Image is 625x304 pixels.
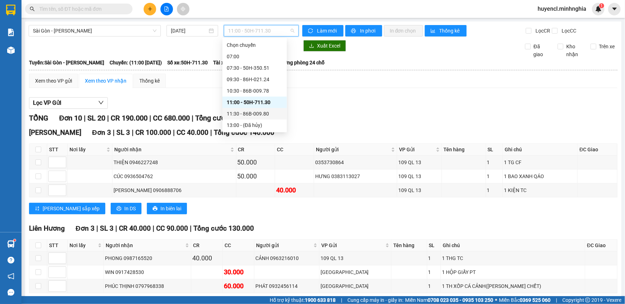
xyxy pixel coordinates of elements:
span: up [60,268,64,272]
th: CR [191,240,223,251]
td: Sài Gòn [319,265,392,279]
span: CC 40.000 [177,128,208,137]
span: printer [116,206,121,212]
strong: 1900 633 818 [305,297,336,303]
span: Decrease Value [58,286,66,291]
th: Tên hàng [391,240,427,251]
span: Nơi lấy [69,146,105,153]
span: message [8,289,14,296]
span: Người gửi [316,146,390,153]
th: ĐC Giao [585,240,617,251]
span: Đơn 3 [76,224,95,232]
div: Chọn chuyến [227,41,283,49]
span: Liên Hương [29,224,65,232]
div: 30.000 [224,267,253,277]
td: 109 QL 13 [397,170,442,183]
div: [PERSON_NAME] 0906888706 [114,186,235,194]
span: CR 100.000 [135,128,171,137]
div: 1 [428,254,439,262]
span: notification [8,273,14,280]
span: | [556,296,557,304]
span: sort-ascending [35,206,40,212]
span: | [96,224,98,232]
div: 1 TG CF [504,158,576,166]
span: In phơi [360,27,376,35]
span: [PERSON_NAME] [29,128,81,137]
span: | [341,296,342,304]
span: Thống kê [439,27,461,35]
div: 1 [428,268,439,276]
div: 1 KIỆN TC [504,186,576,194]
div: 1 [487,172,501,180]
span: Increase Value [58,185,66,190]
span: SL 3 [100,224,114,232]
span: [PERSON_NAME] sắp xếp [43,205,100,212]
button: printerIn DS [111,203,141,214]
div: Chọn chuyến [222,39,287,51]
span: | [173,128,175,137]
span: down [60,287,64,291]
span: up [60,186,64,190]
img: solution-icon [7,29,15,36]
strong: 0369 525 060 [520,297,551,303]
th: STT [47,144,68,156]
div: 1 [487,158,501,166]
span: TỔNG [29,114,48,122]
span: bar-chart [431,28,437,34]
button: caret-down [608,3,621,15]
span: Kho nhận [563,43,585,58]
img: logo-vxr [6,5,15,15]
button: plus [144,3,156,15]
div: 11:30 - 86B-009.80 [227,110,283,118]
th: Ghi chú [441,240,585,251]
th: CC [223,240,254,251]
div: 11:00 - 50H-711.30 [227,98,283,106]
span: up [60,172,64,176]
span: Decrease Value [58,258,66,264]
span: down [60,259,64,263]
div: Xem theo VP nhận [85,77,126,85]
span: Cung cấp máy in - giấy in: [347,296,403,304]
span: CC 90.000 [156,224,188,232]
img: icon-new-feature [595,6,602,12]
span: | [149,114,151,122]
span: up [60,158,64,162]
span: question-circle [8,257,14,264]
div: Xem theo VP gửi [35,77,72,85]
div: 07:30 - 50H-350.51 [227,64,283,72]
span: Decrease Value [58,190,66,196]
span: down [60,177,64,181]
span: up [60,282,64,286]
span: Chuyến: (11:00 [DATE]) [110,59,162,67]
span: | [115,224,117,232]
div: Thống kê [139,77,160,85]
div: 1 HỘP GIẤY PT [442,268,584,276]
div: 40.000 [276,185,313,195]
th: Tên hàng [442,144,486,156]
span: | [113,128,115,137]
span: In DS [124,205,136,212]
b: Tuyến: Sài Gòn - [PERSON_NAME] [29,60,104,65]
span: Đã giao [531,43,552,58]
span: Increase Value [58,171,66,176]
button: bar-chartThống kê [425,25,467,36]
span: Đơn 3 [92,128,111,137]
div: PHONG 0987165520 [105,254,190,262]
img: warehouse-icon [7,46,15,54]
span: Người gửi [256,241,312,249]
span: ⚪️ [495,299,497,301]
div: CẢNH 0963216010 [255,254,318,262]
span: caret-down [611,6,618,12]
span: download [309,43,314,49]
span: Increase Value [58,253,66,258]
td: 109 QL 13 [319,251,392,265]
span: Sài Gòn - Phan Rí [33,25,157,36]
span: | [190,224,192,232]
div: 13:00 - (Đã hủy) [227,121,283,129]
button: printerIn biên lai [147,203,187,214]
th: CC [275,144,314,156]
th: STT [47,240,68,251]
button: file-add [160,3,173,15]
div: 40.000 [192,253,221,263]
div: PHÁT 0932456114 [255,282,318,290]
